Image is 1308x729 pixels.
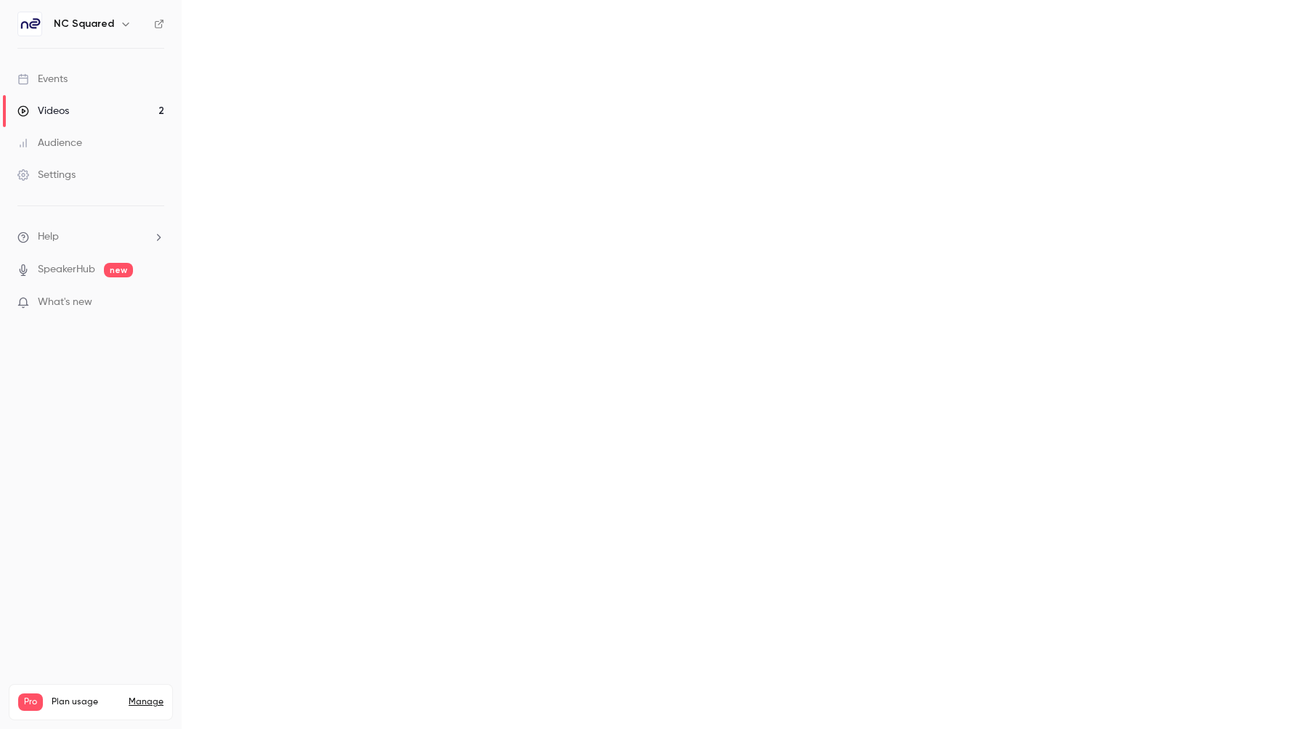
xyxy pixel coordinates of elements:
a: Manage [129,696,163,708]
h6: NC Squared [54,17,114,31]
img: NC Squared [18,12,41,36]
span: What's new [38,295,92,310]
span: Pro [18,693,43,711]
div: Audience [17,136,82,150]
a: SpeakerHub [38,262,95,277]
iframe: Noticeable Trigger [147,296,164,309]
div: Events [17,72,68,86]
span: Help [38,229,59,245]
div: Videos [17,104,69,118]
span: new [104,263,133,277]
li: help-dropdown-opener [17,229,164,245]
span: Plan usage [52,696,120,708]
div: Settings [17,168,76,182]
